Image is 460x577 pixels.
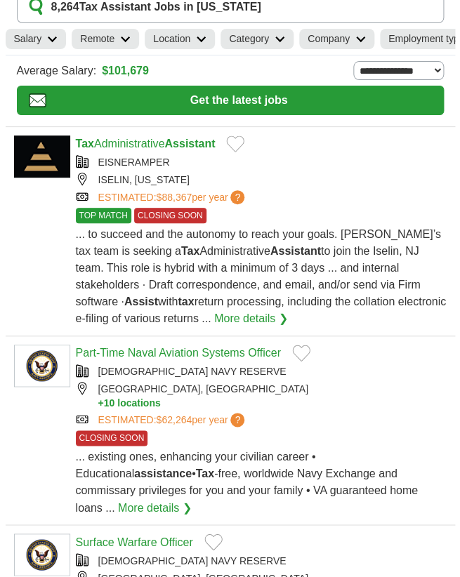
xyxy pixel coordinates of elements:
button: Add to favorite jobs [204,533,223,550]
strong: Tax [76,138,94,150]
a: Remote [72,29,139,49]
span: TOP MATCH [76,208,131,223]
a: ESTIMATED:$88,367per year? [98,190,248,205]
a: [DEMOGRAPHIC_DATA] NAVY RESERVE [98,555,287,566]
strong: Tax [196,467,214,479]
button: +10 locations [98,397,447,410]
button: Get the latest jobs [17,86,444,115]
h2: Salary [14,32,42,46]
strong: Tax [181,245,199,257]
div: ISELIN, [US_STATE] [76,173,447,187]
img: US Navy Reserve logo [14,345,70,387]
span: ? [230,190,244,204]
strong: Assistant [270,245,321,257]
span: Get the latest jobs [46,92,432,109]
h2: Category [229,32,269,46]
a: Location [145,29,215,49]
button: Add to favorite jobs [226,135,244,152]
a: Salary [6,29,67,49]
a: More details ❯ [118,499,192,516]
button: Add to favorite jobs [292,345,310,362]
a: EISNERAMPER [98,157,170,168]
div: [GEOGRAPHIC_DATA], [GEOGRAPHIC_DATA] [76,382,447,410]
h2: Remote [80,32,114,46]
span: CLOSING SOON [76,430,148,446]
img: US Navy Reserve logo [14,533,70,576]
strong: Assist [124,296,158,307]
span: ? [230,413,244,427]
span: ... to succeed and the autonomy to reach your goals. [PERSON_NAME]’s tax team is seeking a Admini... [76,228,446,324]
strong: assistance [134,467,192,479]
a: Company [299,29,374,49]
div: Average Salary: [17,61,444,80]
h2: Location [153,32,190,46]
a: [DEMOGRAPHIC_DATA] NAVY RESERVE [98,366,287,377]
a: Category [221,29,294,49]
a: Part-Time Naval Aviation Systems Officer [76,347,281,359]
strong: tax [178,296,194,307]
a: ESTIMATED:$62,264per year? [98,413,248,427]
span: + [98,397,104,410]
span: ... existing ones, enhancing your civilian career • Educational • -free, worldwide Navy Exchange ... [76,451,418,513]
a: Surface Warfare Officer [76,536,193,548]
strong: Assistant [164,138,215,150]
a: More details ❯ [214,310,288,327]
span: CLOSING SOON [134,208,206,223]
h2: Company [308,32,350,46]
a: $101,679 [102,62,149,79]
span: $62,264 [156,414,192,425]
a: TaxAdministrativeAssistant [76,138,216,150]
span: $88,367 [156,192,192,203]
img: EisnerAmper logo [14,135,70,178]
